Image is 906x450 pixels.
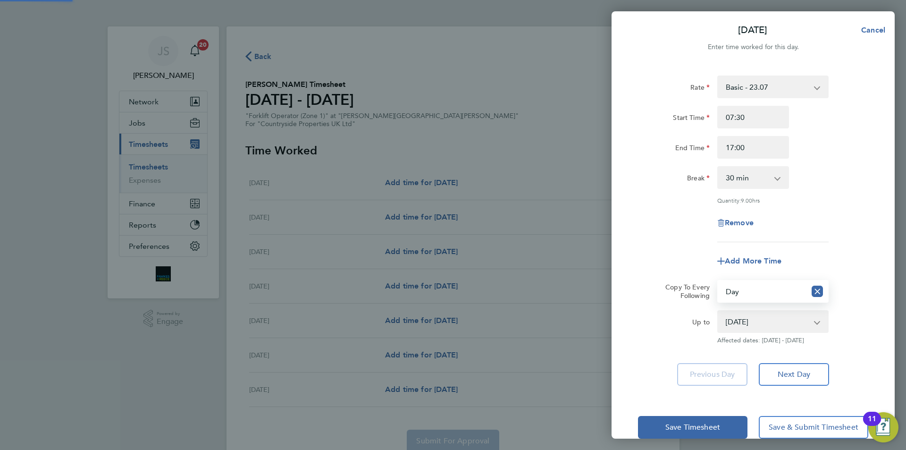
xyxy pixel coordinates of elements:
button: Reset selection [812,281,823,302]
label: Copy To Every Following [658,283,710,300]
label: End Time [675,144,710,155]
label: Up to [692,318,710,329]
button: Save Timesheet [638,416,747,439]
span: Save & Submit Timesheet [769,423,858,432]
button: Save & Submit Timesheet [759,416,868,439]
label: Break [687,174,710,185]
span: 9.00 [741,196,752,204]
span: Save Timesheet [665,423,720,432]
div: Quantity: hrs [717,196,829,204]
div: 11 [868,419,876,431]
span: Add More Time [725,256,781,265]
button: Remove [717,219,754,227]
span: Next Day [778,370,810,379]
span: Cancel [858,25,885,34]
span: Remove [725,218,754,227]
p: [DATE] [738,24,767,37]
button: Add More Time [717,257,781,265]
button: Cancel [846,21,895,40]
input: E.g. 08:00 [717,106,789,128]
button: Open Resource Center, 11 new notifications [868,412,898,442]
label: Rate [690,83,710,94]
label: Start Time [673,113,710,125]
span: Affected dates: [DATE] - [DATE] [717,337,829,344]
div: Enter time worked for this day. [612,42,895,53]
input: E.g. 18:00 [717,136,789,159]
button: Next Day [759,363,829,386]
